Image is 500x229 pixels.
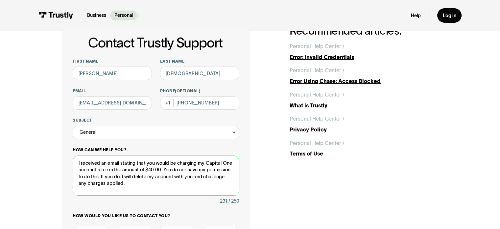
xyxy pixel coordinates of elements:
[290,101,438,110] div: What is Trustly
[73,213,239,218] label: How would you like us to contact you?
[290,25,438,37] h2: Recommended articles:
[73,59,152,64] label: First name
[437,8,462,22] a: Log in
[73,88,152,94] label: Email
[290,42,438,61] a: Personal Help Center /Error: Invalid Credentials
[73,96,152,110] input: alex@mail.com
[290,53,438,61] div: Error: Invalid Credentials
[290,115,438,133] a: Personal Help Center /Privacy Policy
[160,96,239,110] input: (555) 555-5555
[71,36,239,50] h1: Contact Trustly Support
[220,197,227,205] div: 231
[442,13,456,19] div: Log in
[114,12,133,19] p: Personal
[290,126,438,134] div: Privacy Policy
[160,59,239,64] label: Last name
[175,89,200,93] span: (Optional)
[38,12,73,19] img: Trustly Logo
[87,12,106,19] p: Business
[290,150,438,158] div: Terms of Use
[411,13,421,19] a: Help
[73,147,239,153] label: How can we help you?
[290,91,345,99] div: Personal Help Center /
[160,67,239,80] input: Howard
[228,197,239,205] div: / 250
[80,128,96,136] div: General
[290,77,438,85] div: Error Using Chase: Access Blocked
[290,66,438,85] a: Personal Help Center /Error Using Chase: Access Blocked
[290,139,345,147] div: Personal Help Center /
[290,115,345,123] div: Personal Help Center /
[290,91,438,109] a: Personal Help Center /What is Trustly
[83,11,110,20] a: Business
[73,118,239,123] label: Subject
[290,66,345,74] div: Personal Help Center /
[73,67,152,80] input: Alex
[73,126,239,139] div: General
[110,11,137,20] a: Personal
[290,42,345,50] div: Personal Help Center /
[290,139,438,158] a: Personal Help Center /Terms of Use
[160,88,239,94] label: Phone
